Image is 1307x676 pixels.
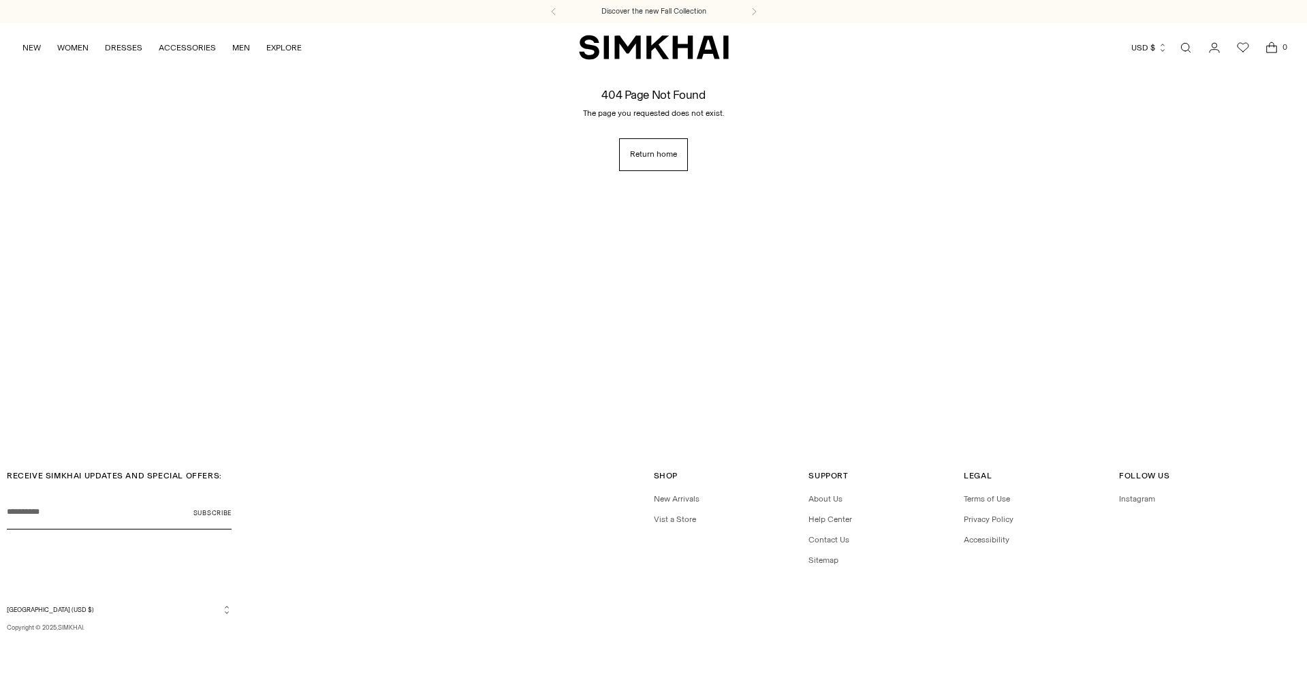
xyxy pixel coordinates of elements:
[1278,41,1291,53] span: 0
[232,33,250,63] a: MEN
[1172,34,1199,61] a: Open search modal
[22,33,41,63] a: NEW
[808,471,848,480] span: Support
[1201,34,1228,61] a: Go to the account page
[57,33,89,63] a: WOMEN
[7,471,222,480] span: RECEIVE SIMKHAI UPDATES AND SPECIAL OFFERS:
[1131,33,1167,63] button: USD $
[579,34,729,61] a: SIMKHAI
[58,624,83,631] a: SIMKHAI
[964,494,1010,504] a: Terms of Use
[1119,471,1169,480] span: Follow Us
[808,514,852,524] a: Help Center
[654,471,678,480] span: Shop
[159,33,216,63] a: ACCESSORIES
[7,623,232,632] p: Copyright © 2025, .
[583,107,725,119] p: The page you requested does not exist.
[654,494,699,504] a: New Arrivals
[266,33,302,63] a: EXPLORE
[964,535,1009,544] a: Accessibility
[601,88,705,101] h1: 404 Page Not Found
[601,6,706,17] a: Discover the new Fall Collection
[808,494,843,504] a: About Us
[1229,34,1257,61] a: Wishlist
[1119,494,1155,504] a: Instagram
[1258,34,1285,61] a: Open cart modal
[630,149,677,160] span: Return home
[619,138,688,171] a: Return home
[654,514,696,524] a: Vist a Store
[7,604,232,615] button: [GEOGRAPHIC_DATA] (USD $)
[808,555,838,565] a: Sitemap
[193,495,232,529] button: Subscribe
[964,471,992,480] span: Legal
[105,33,142,63] a: DRESSES
[808,535,849,544] a: Contact Us
[964,514,1013,524] a: Privacy Policy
